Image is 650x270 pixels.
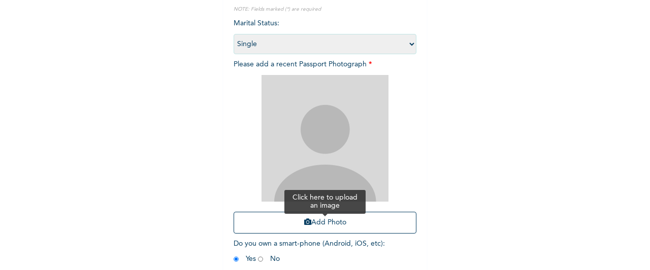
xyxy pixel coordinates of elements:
[234,20,416,48] span: Marital Status :
[234,240,385,262] span: Do you own a smart-phone (Android, iOS, etc) : Yes No
[234,61,416,239] span: Please add a recent Passport Photograph
[234,212,416,234] button: Add Photo
[234,6,416,13] p: NOTE: Fields marked (*) are required
[262,75,388,202] img: Crop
